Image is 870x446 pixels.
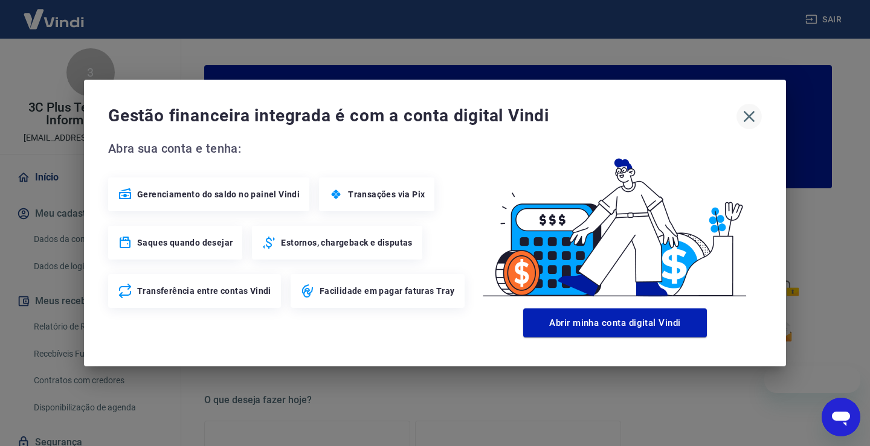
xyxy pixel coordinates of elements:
span: Abra sua conta e tenha: [108,139,468,158]
span: Transferência entre contas Vindi [137,285,271,297]
span: Saques quando desejar [137,237,233,249]
span: Estornos, chargeback e disputas [281,237,412,249]
span: Gestão financeira integrada é com a conta digital Vindi [108,104,736,128]
iframe: Botão para abrir a janela de mensagens [822,398,860,436]
span: Facilidade em pagar faturas Tray [320,285,455,297]
span: Gerenciamento do saldo no painel Vindi [137,188,300,200]
iframe: Mensagem da empresa [764,366,860,393]
button: Abrir minha conta digital Vindi [523,308,707,337]
img: Good Billing [468,139,762,304]
span: Transações via Pix [348,188,425,200]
